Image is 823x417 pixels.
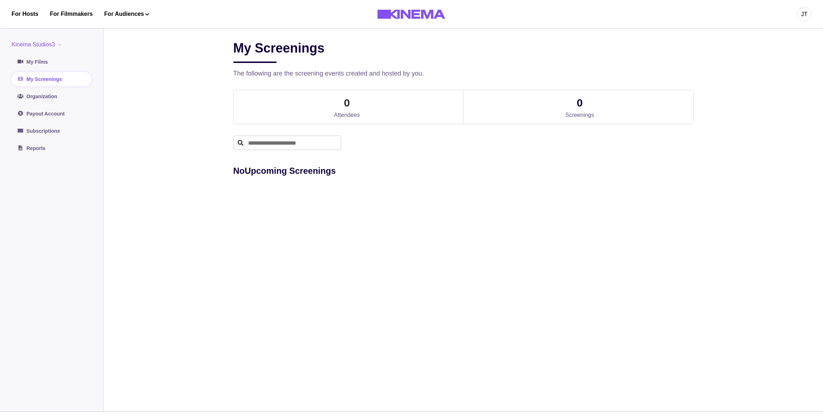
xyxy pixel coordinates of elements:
[12,124,92,138] a: Subscriptions
[50,10,93,18] a: For Filmmakers
[12,40,64,49] button: Kinema Studios3
[12,89,92,104] a: Organization
[12,141,92,155] a: Reports
[334,111,360,119] p: Attendees
[12,72,92,86] a: My Screenings
[233,164,694,177] p: No Upcoming Screenings
[233,69,694,78] p: The following are the screening events created and hosted by you.
[12,106,92,121] a: Payout Account
[233,40,325,63] h2: My Screenings
[344,95,350,111] p: 0
[12,55,92,69] a: My Films
[565,111,594,119] p: Screenings
[12,10,38,18] a: For Hosts
[577,95,583,111] p: 0
[801,10,808,19] div: JT
[104,10,149,18] button: For Audiences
